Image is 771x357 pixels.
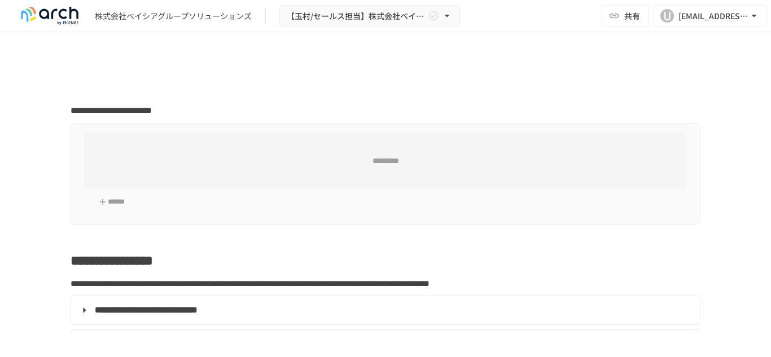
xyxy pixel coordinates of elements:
img: logo-default@2x-9cf2c760.svg [14,7,86,25]
div: U [660,9,674,23]
button: 共有 [602,5,649,27]
span: 【玉村/セールス担当】株式会社ベイシアグループソリューションズ様_導入支援サポート [287,9,426,23]
div: 株式会社ベイシアグループソリューションズ [95,10,252,22]
div: [EMAIL_ADDRESS][DOMAIN_NAME] [678,9,748,23]
span: 共有 [624,10,640,22]
button: U[EMAIL_ADDRESS][DOMAIN_NAME] [654,5,766,27]
button: 【玉村/セールス担当】株式会社ベイシアグループソリューションズ様_導入支援サポート [279,5,460,27]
